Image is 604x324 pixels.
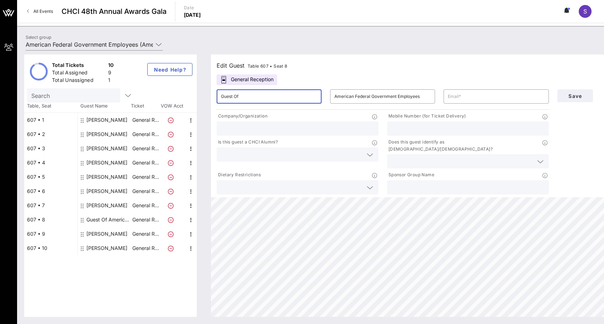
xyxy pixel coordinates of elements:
span: Table 607 • Seat 8 [248,63,287,69]
p: General R… [131,184,160,198]
span: Ticket [131,103,159,110]
label: Select group [26,35,51,40]
div: 607 • 10 [24,241,78,255]
p: Company/Organization [217,113,267,120]
div: Total Tickets [52,62,105,70]
div: Kendrick Roberson [86,184,127,198]
a: All Events [23,6,57,17]
p: Sponsor Group Name [387,171,434,179]
p: General R… [131,227,160,241]
div: Guest Of American Federal Government Employees [86,213,131,227]
p: [DATE] [184,11,201,19]
span: Guest Name [78,103,131,110]
div: 10 [108,62,114,70]
div: General Reception [217,74,277,85]
span: Save [563,93,587,99]
p: General R… [131,156,160,170]
span: All Events [33,9,53,14]
p: Does this guest identify as [DEMOGRAPHIC_DATA]/[DEMOGRAPHIC_DATA]? [387,139,542,153]
span: VOW Acct [159,103,184,110]
div: Ottis Johnson [86,198,127,213]
div: Debra Bunn [86,156,127,170]
p: General R… [131,170,160,184]
div: 1 [108,77,114,85]
p: General R… [131,127,160,141]
p: Is this guest a CHCI Alumni? [217,139,278,146]
div: Eric Bunn [86,141,127,156]
button: Save [557,89,593,102]
p: Date [184,4,201,11]
div: 607 • 3 [24,141,78,156]
div: 607 • 2 [24,127,78,141]
p: General R… [131,198,160,213]
p: General R… [131,113,160,127]
p: General R… [131,213,160,227]
span: Need Help? [153,67,186,73]
span: Table, Seat [24,103,78,110]
div: 607 • 5 [24,170,78,184]
div: 607 • 6 [24,184,78,198]
input: First Name* [221,91,317,102]
p: General R… [131,241,160,255]
div: 607 • 7 [24,198,78,213]
div: Everett Kelley [86,113,127,127]
input: Email* [448,91,544,102]
div: Kameron Johnston [86,170,127,184]
button: Need Help? [147,63,192,76]
div: Sergio Espinosa [86,227,127,241]
div: 607 • 1 [24,113,78,127]
div: 607 • 4 [24,156,78,170]
p: General R… [131,141,160,156]
p: Dietary Restrictions [217,171,261,179]
div: 9 [108,69,114,78]
div: 607 • 8 [24,213,78,227]
p: Mobile Number (for Ticket Delivery) [387,113,466,120]
div: Elizabeth Kelley [86,127,127,141]
input: Last Name* [334,91,431,102]
div: Milly Rodriguez [86,241,127,255]
span: S [583,8,587,15]
span: CHCI 48th Annual Awards Gala [62,6,166,17]
div: Total Unassigned [52,77,105,85]
div: Total Assigned [52,69,105,78]
div: Edit Guest [217,61,287,70]
div: 607 • 9 [24,227,78,241]
div: S [579,5,592,18]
